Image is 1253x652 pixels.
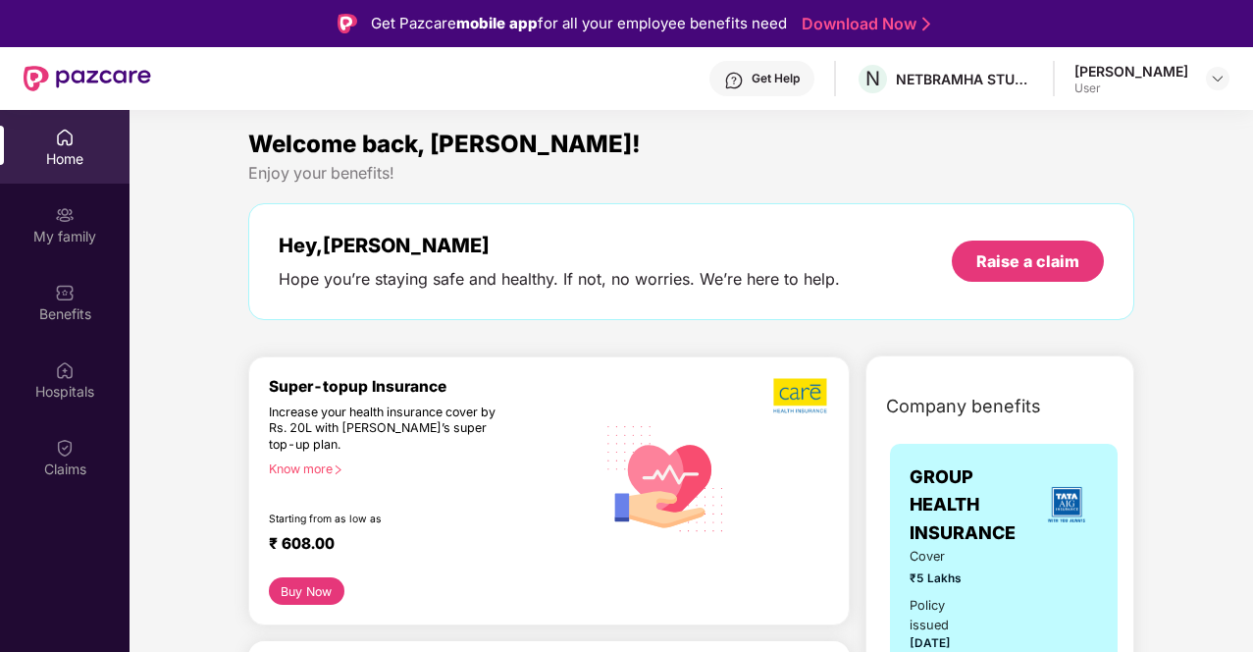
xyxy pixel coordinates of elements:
img: svg+xml;base64,PHN2ZyBpZD0iQ2xhaW0iIHhtbG5zPSJodHRwOi8vd3d3LnczLm9yZy8yMDAwL3N2ZyIgd2lkdGg9IjIwIi... [55,438,75,458]
img: b5dec4f62d2307b9de63beb79f102df3.png [773,377,829,414]
div: Increase your health insurance cover by Rs. 20L with [PERSON_NAME]’s super top-up plan. [269,405,511,454]
div: ₹ 608.00 [269,534,576,558]
div: NETBRAMHA STUDIOS LLP [896,70,1033,88]
div: Hope you’re staying safe and healthy. If not, no worries. We’re here to help. [279,269,840,290]
span: Cover [910,547,980,567]
button: Buy Now [269,577,344,605]
span: GROUP HEALTH INSURANCE [910,463,1034,547]
img: Logo [338,14,357,33]
a: Download Now [802,14,924,34]
img: svg+xml;base64,PHN2ZyBpZD0iRHJvcGRvd24tMzJ4MzIiIHhtbG5zPSJodHRwOi8vd3d3LnczLm9yZy8yMDAwL3N2ZyIgd2... [1210,71,1226,86]
div: Raise a claim [976,250,1079,272]
div: Policy issued [910,596,980,635]
span: [DATE] [910,636,951,650]
span: Company benefits [886,393,1041,420]
span: ₹5 Lakhs [910,570,980,588]
img: New Pazcare Logo [24,66,151,91]
div: Know more [269,462,584,475]
img: svg+xml;base64,PHN2ZyB3aWR0aD0iMjAiIGhlaWdodD0iMjAiIHZpZXdCb3g9IjAgMCAyMCAyMCIgZmlsbD0ibm9uZSIgeG... [55,205,75,225]
img: insurerLogo [1040,478,1093,531]
span: Welcome back, [PERSON_NAME]! [248,130,641,158]
div: Starting from as low as [269,513,512,526]
img: Stroke [922,14,930,34]
div: User [1074,81,1188,96]
div: Get Pazcare for all your employee benefits need [371,12,787,35]
span: N [865,67,880,90]
div: Enjoy your benefits! [248,163,1134,184]
img: svg+xml;base64,PHN2ZyBpZD0iQmVuZWZpdHMiIHhtbG5zPSJodHRwOi8vd3d3LnczLm9yZy8yMDAwL3N2ZyIgd2lkdGg9Ij... [55,283,75,302]
div: [PERSON_NAME] [1074,62,1188,81]
span: right [333,464,343,475]
div: Super-topup Insurance [269,377,596,396]
img: svg+xml;base64,PHN2ZyBpZD0iSGVscC0zMngzMiIgeG1sbnM9Imh0dHA6Ly93d3cudzMub3JnLzIwMDAvc3ZnIiB3aWR0aD... [724,71,744,90]
img: svg+xml;base64,PHN2ZyB4bWxucz0iaHR0cDovL3d3dy53My5vcmcvMjAwMC9zdmciIHhtbG5zOnhsaW5rPSJodHRwOi8vd3... [596,407,736,549]
div: Get Help [752,71,800,86]
div: Hey, [PERSON_NAME] [279,234,840,257]
strong: mobile app [456,14,538,32]
img: svg+xml;base64,PHN2ZyBpZD0iSG9zcGl0YWxzIiB4bWxucz0iaHR0cDovL3d3dy53My5vcmcvMjAwMC9zdmciIHdpZHRoPS... [55,360,75,380]
img: svg+xml;base64,PHN2ZyBpZD0iSG9tZSIgeG1sbnM9Imh0dHA6Ly93d3cudzMub3JnLzIwMDAvc3ZnIiB3aWR0aD0iMjAiIG... [55,128,75,147]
